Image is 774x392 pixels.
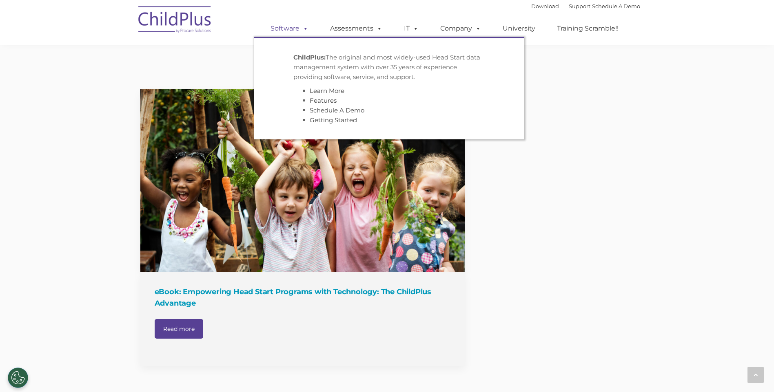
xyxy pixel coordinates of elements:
a: Company [432,20,489,37]
a: University [495,20,543,37]
a: Schedule A Demo [310,106,364,114]
h3: The Latest News [140,65,466,75]
a: eBook: Empowering Head Start Programs with Technology: The ChildPlus Advantage [140,89,466,272]
a: IT [396,20,427,37]
a: Schedule A Demo [592,3,640,9]
h4: eBook: Empowering Head Start Programs with Technology: The ChildPlus Advantage [155,286,453,309]
a: Read more [155,319,203,339]
p: The original and most widely-used Head Start data management system with over 35 years of experie... [293,53,485,82]
a: Software [262,20,317,37]
a: Training Scramble!! [549,20,627,37]
a: Getting Started [310,116,357,124]
a: Assessments [322,20,390,37]
strong: ChildPlus: [293,53,326,61]
a: Learn More [310,87,344,95]
img: ChildPlus by Procare Solutions [134,0,216,41]
font: | [531,3,640,9]
a: Download [531,3,559,9]
a: Support [569,3,590,9]
button: Cookies Settings [8,368,28,388]
a: Features [310,97,337,104]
